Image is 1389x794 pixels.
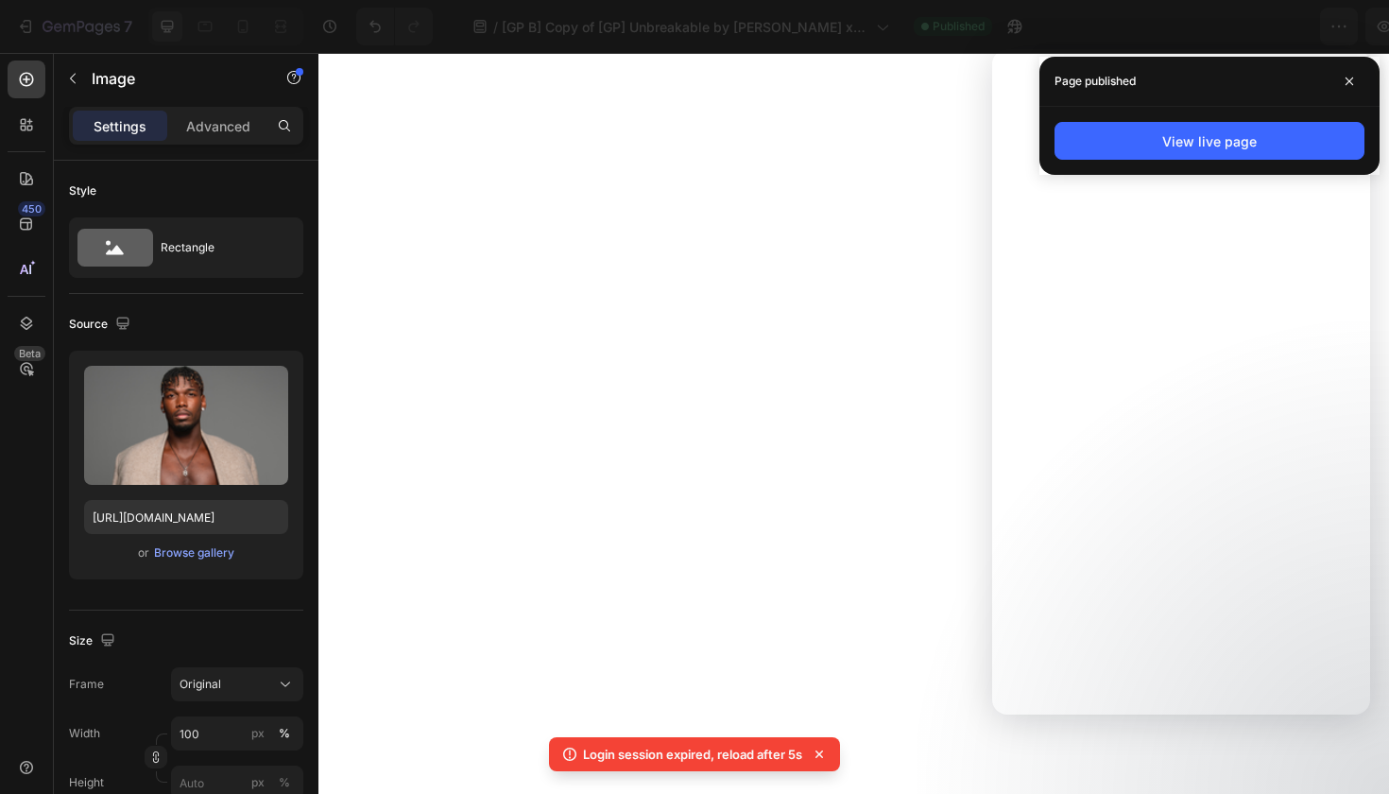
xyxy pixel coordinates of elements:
iframe: Design area [318,53,1389,794]
label: Frame [69,676,104,693]
label: Width [69,725,100,742]
button: Original [171,667,303,701]
img: preview-image [84,366,288,485]
p: Settings [94,116,146,136]
button: Publish [1209,8,1289,45]
div: Style [69,182,96,199]
div: px [251,725,265,742]
button: px [273,771,296,794]
div: Publish [1226,17,1273,37]
div: 450 [18,201,45,216]
span: Save [1156,19,1187,35]
button: Browse gallery [153,544,235,562]
span: / [493,17,498,37]
div: Browse gallery [154,544,234,561]
div: Source [69,312,134,337]
span: Published [933,18,985,35]
button: % [247,771,269,794]
div: % [279,774,290,791]
p: Login session expired, reload after 5s [583,745,802,764]
button: Save [1140,8,1202,45]
button: % [247,722,269,745]
label: Height [69,774,104,791]
div: % [279,725,290,742]
p: 7 [124,15,132,38]
iframe: Intercom live chat [1325,701,1370,747]
div: px [251,774,265,791]
button: 7 [8,8,141,45]
input: https://example.com/image.jpg [84,500,288,534]
span: or [138,542,149,564]
button: px [273,722,296,745]
p: Advanced [186,116,250,136]
span: Original [180,676,221,693]
iframe: Intercom live chat [992,49,1370,715]
div: Beta [14,346,45,361]
span: [GP B] Copy of [GP] Unbreakable by [PERSON_NAME] x [PERSON_NAME] [502,17,868,37]
div: Rectangle [161,226,276,269]
input: px% [171,716,303,751]
div: Size [69,629,119,654]
p: Image [92,67,252,90]
div: Undo/Redo [356,8,433,45]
